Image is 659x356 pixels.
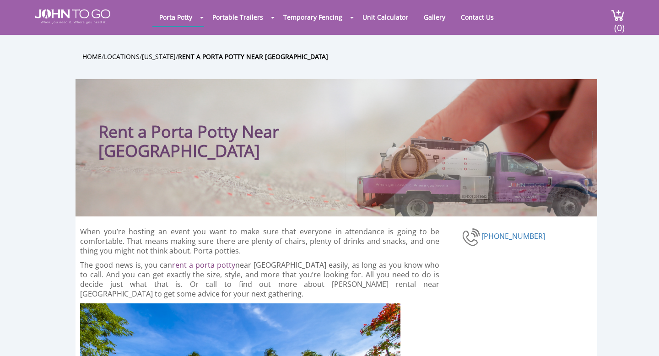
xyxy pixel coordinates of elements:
[454,8,501,26] a: Contact Us
[35,9,110,24] img: JOHN to go
[172,260,235,270] a: rent a porta potty
[276,8,349,26] a: Temporary Fencing
[205,8,270,26] a: Portable Trailers
[346,131,593,216] img: Truck
[356,8,415,26] a: Unit Calculator
[462,227,481,247] img: phone-number
[104,52,140,61] a: Locations
[82,51,604,62] ul: / / /
[82,52,102,61] a: Home
[481,231,545,241] a: [PHONE_NUMBER]
[178,52,328,61] a: Rent a Porta Potty Near [GEOGRAPHIC_DATA]
[614,14,625,34] span: (0)
[611,9,625,22] img: cart a
[80,227,439,256] p: When you’re hosting an event you want to make sure that everyone in attendance is going to be com...
[98,97,394,161] h1: Rent a Porta Potty Near [GEOGRAPHIC_DATA]
[152,8,199,26] a: Porta Potty
[142,52,176,61] a: [US_STATE]
[417,8,452,26] a: Gallery
[80,260,439,299] p: The good news is, you can near [GEOGRAPHIC_DATA] easily, as long as you know who to call. And you...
